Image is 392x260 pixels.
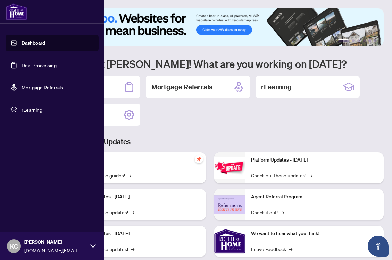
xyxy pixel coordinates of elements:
img: Platform Updates - June 23, 2025 [214,157,245,179]
span: [PERSON_NAME] [24,238,87,246]
img: Slide 0 [36,8,384,46]
h2: rLearning [261,82,292,92]
button: 2 [352,39,355,42]
img: logo [6,3,27,20]
span: → [131,245,134,253]
h3: Brokerage & Industry Updates [36,137,384,147]
p: Self-Help [73,156,200,164]
a: Check out these updates!→ [251,172,312,179]
button: 1 [338,39,349,42]
span: rLearning [22,106,94,113]
a: Check it out!→ [251,208,284,216]
p: Platform Updates - [DATE] [73,230,200,237]
span: → [309,172,312,179]
span: → [128,172,131,179]
span: pushpin [195,155,203,163]
span: KC [10,241,18,251]
button: 6 [374,39,377,42]
span: → [131,208,134,216]
a: Deal Processing [22,62,57,68]
p: Platform Updates - [DATE] [251,156,378,164]
a: Mortgage Referrals [22,84,63,90]
button: 4 [363,39,366,42]
img: We want to hear what you think! [214,226,245,257]
span: → [281,208,284,216]
h1: Welcome back [PERSON_NAME]! What are you working on [DATE]? [36,57,384,70]
button: Open asap [368,236,389,257]
img: Agent Referral Program [214,195,245,214]
p: Platform Updates - [DATE] [73,193,200,201]
a: Leave Feedback→ [251,245,292,253]
span: → [289,245,292,253]
p: Agent Referral Program [251,193,378,201]
a: Dashboard [22,40,45,46]
p: We want to hear what you think! [251,230,378,237]
span: [DOMAIN_NAME][EMAIL_ADDRESS][DOMAIN_NAME] [24,246,87,254]
button: 3 [357,39,360,42]
button: 5 [368,39,371,42]
h2: Mortgage Referrals [151,82,212,92]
